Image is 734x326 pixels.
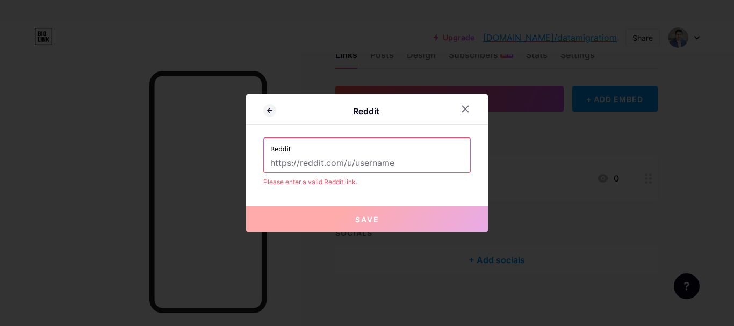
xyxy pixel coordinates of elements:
[355,215,379,224] span: Save
[270,138,464,154] label: Reddit
[270,154,464,172] input: https://reddit.com/u/username
[276,105,456,118] div: Reddit
[246,206,488,232] button: Save
[263,177,471,187] div: Please enter a valid Reddit link.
